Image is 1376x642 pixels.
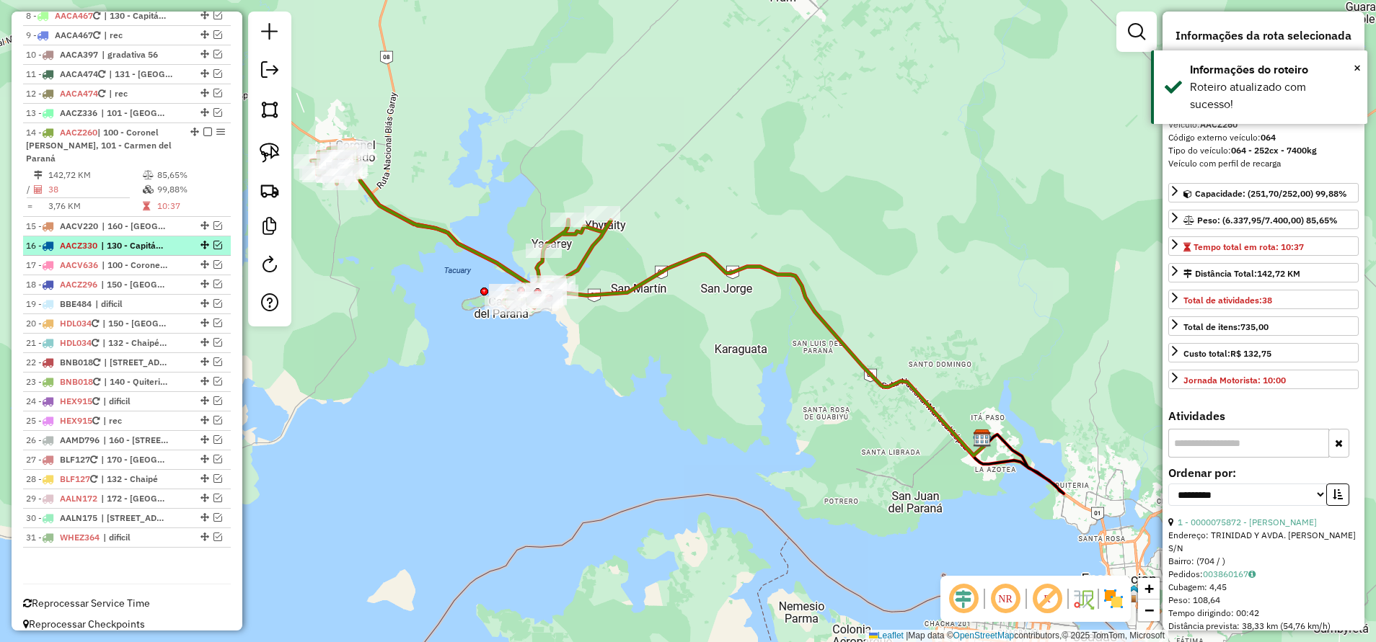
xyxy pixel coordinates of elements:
[102,259,168,272] span: 100 - Coronel Bogado, 101 - Carmen del Paraná
[1168,409,1359,423] h4: Atividades
[1183,267,1300,280] div: Distância Total:
[1168,183,1359,202] a: Capacidade: (251,70/252,00) 99,88%
[1168,118,1359,131] div: Veículo:
[26,279,97,290] span: 18 -
[213,318,222,327] em: Visualizar rota
[200,108,209,117] em: Alterar sequência das rotas
[60,532,100,543] span: WHEZ364
[260,99,280,120] img: Selecionar atividades - polígono
[260,143,280,163] img: Selecionar atividades - laço
[213,89,222,97] em: Visualizar rota
[55,30,93,40] span: AACA467
[1183,347,1271,360] div: Custo total:
[98,70,105,79] i: Veículo já utilizado nesta sessão
[26,182,33,197] td: /
[213,396,222,405] em: Visualizar rota
[1262,295,1272,306] strong: 38
[1124,584,1143,603] img: UDC ENCARNACION 2 - 302
[1102,587,1125,610] img: Exibir/Ocultar setores
[865,630,1168,642] div: Map data © contributors,© 2025 TomTom, Microsoft
[1168,607,1359,620] div: Tempo dirigindo: 00:42
[200,338,209,347] em: Alterar sequência das rotas
[200,513,209,522] em: Alterar sequência das rotas
[1183,374,1286,387] div: Jornada Motorista: 10:00
[23,597,150,610] span: Reprocessar Service Time
[1168,343,1359,362] a: Custo total:R$ 132,75
[200,11,209,19] em: Alterar sequência das rotas
[26,396,100,406] span: 24 -
[213,455,222,463] em: Visualizar rota
[109,87,175,100] span: rec
[1168,620,1359,633] div: Distância prevista: 38,33 km (54,76 km/h)
[60,88,98,99] span: AACA474
[101,278,167,291] span: 150 - San Isidro, 151 - Sagrada Familia y Fátima
[104,9,170,22] span: 130 - Capitán Miranda, 131 - Santa María - Zona Peligrosa
[26,49,98,60] span: 10 -
[93,358,100,367] i: Veículo já utilizado nesta sessão
[143,202,150,210] i: Tempo total em rota
[101,492,167,505] span: 172 - Centro Sur, 173 - Micro Centro, 174 - Centro Noreste
[104,375,170,388] span: 140 - Quiteria y San Antonio, 141 - San Pedro Viviendas, 142 - San Pedro y Mboí Kae
[200,357,209,366] em: Alterar sequência das rotas
[213,241,222,249] em: Visualizar rota
[1168,581,1227,592] span: Cubagem: 4,45
[1145,601,1154,619] span: −
[1190,79,1357,113] div: Roteiro atualizado com sucesso!
[92,416,100,425] i: Veículo já utilizado nesta sessão
[92,397,100,406] i: Veículo já utilizado nesta sessão
[1248,570,1256,579] i: Observações
[1200,119,1238,130] strong: AACZ260
[60,473,90,484] span: BLF127
[200,396,209,405] em: Alterar sequência das rotas
[213,532,222,541] em: Visualizar rota
[1168,316,1359,336] a: Total de itens:735,00
[102,336,169,349] span: 132 - Chaipé, 141 - San Pedro Viviendas, 142 - San Pedro y Mboí Kae
[1240,321,1269,332] strong: 735,00
[213,69,222,78] em: Visualizar rota
[60,434,100,445] span: AAMD796
[101,473,167,486] span: 132 - Chaipé
[255,212,284,244] a: Criar modelo
[26,30,100,40] span: 9 -
[60,240,97,251] span: AACZ330
[1230,348,1271,359] strong: R$ 132,75
[1168,568,1359,581] div: Pedidos:
[26,220,98,231] span: 15 -
[1138,599,1160,621] a: Zoom out
[213,377,222,385] em: Visualizar rota
[102,48,168,61] span: gradativa 56
[26,415,100,426] span: 25 -
[26,473,97,484] span: 28 -
[1168,144,1359,157] div: Tipo do veículo:
[156,182,225,197] td: 99,88%
[92,339,99,347] i: Veículo já utilizado nesta sessão
[200,50,209,58] em: Alterar sequência das rotas
[203,128,212,136] em: Finalizar rota
[1354,57,1361,79] button: Close
[26,357,100,367] span: 22 -
[200,377,209,385] em: Alterar sequência das rotas
[213,299,222,308] em: Visualizar rota
[93,31,100,40] i: Veículo já utilizado nesta sessão
[1195,188,1347,199] span: Capacidade: (251,70/252,00) 99,88%
[213,11,222,19] em: Visualizar rota
[60,454,90,465] span: BLF127
[34,171,43,179] i: Distância Total
[213,494,222,502] em: Visualizar rota
[1138,578,1160,599] a: Zoom in
[213,280,222,288] em: Visualizar rota
[190,128,199,136] em: Alterar sequência das rotas
[1231,145,1317,156] strong: 064 - 252cx - 7400kg
[92,319,99,328] i: Veículo já utilizado nesta sessão
[55,10,93,21] span: AACA467
[1168,594,1220,605] span: Peso: 108,64
[103,531,169,544] span: dificil
[213,30,222,39] em: Visualizar rota
[90,455,97,464] i: Veículo já utilizado nesta sessão
[213,338,222,347] em: Visualizar rota
[906,630,908,641] span: |
[255,250,284,282] a: Reroteirizar Sessão
[200,221,209,230] em: Alterar sequência das rotas
[213,513,222,522] em: Visualizar rota
[1072,587,1095,610] img: Fluxo de ruas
